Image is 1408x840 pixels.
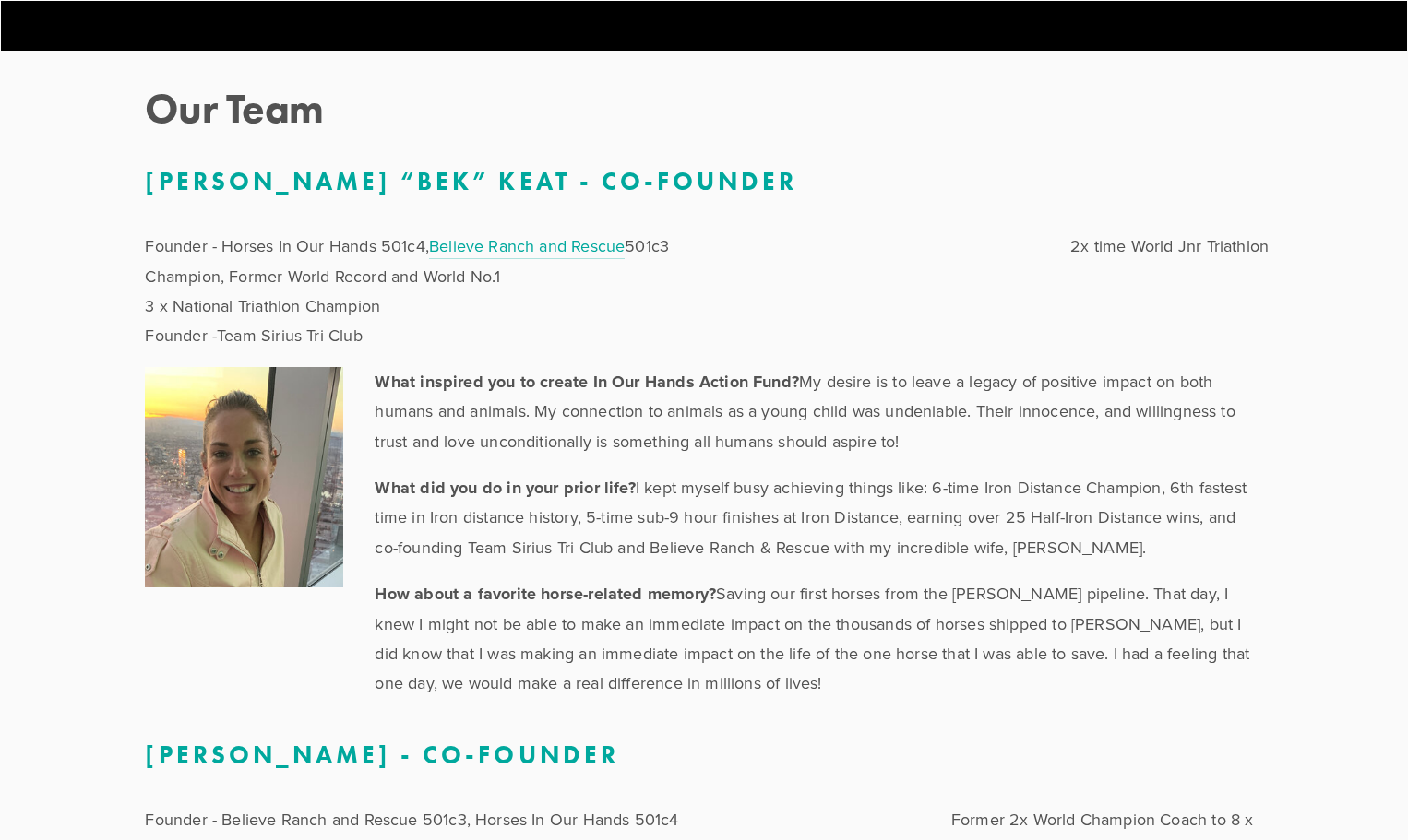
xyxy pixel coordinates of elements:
strong: What did you do in your prior life? [375,476,635,500]
p: Saving our first horses from the [PERSON_NAME] pipeline. That day, I knew I might not be able to ... [375,579,1262,699]
h1: Our Team [145,88,1378,129]
strong: What inspired you to create In Our Hands Action Fund? [375,370,799,394]
strong: How about a favorite horse-related memory? [375,582,716,606]
a: Believe Ranch and Rescue [429,234,625,259]
img: bekpromoprofile.JPEG [145,367,343,587]
p: My desire is to leave a legacy of positive impact on both humans and animals. My connection to an... [375,367,1262,456]
p: Founder - Horses In Our Hands 501c4, 501c3 2x time World Jnr Triathlon Champion, Former World Rec... [145,231,1378,351]
h3: [PERSON_NAME] - co-founder [145,730,1262,780]
h3: [PERSON_NAME] “Bek” Keat - Co-founder [145,157,1378,207]
p: I kept myself busy achieving things like: 6-time Iron Distance Champion, 6th fastest time in Iron... [375,473,1262,562]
